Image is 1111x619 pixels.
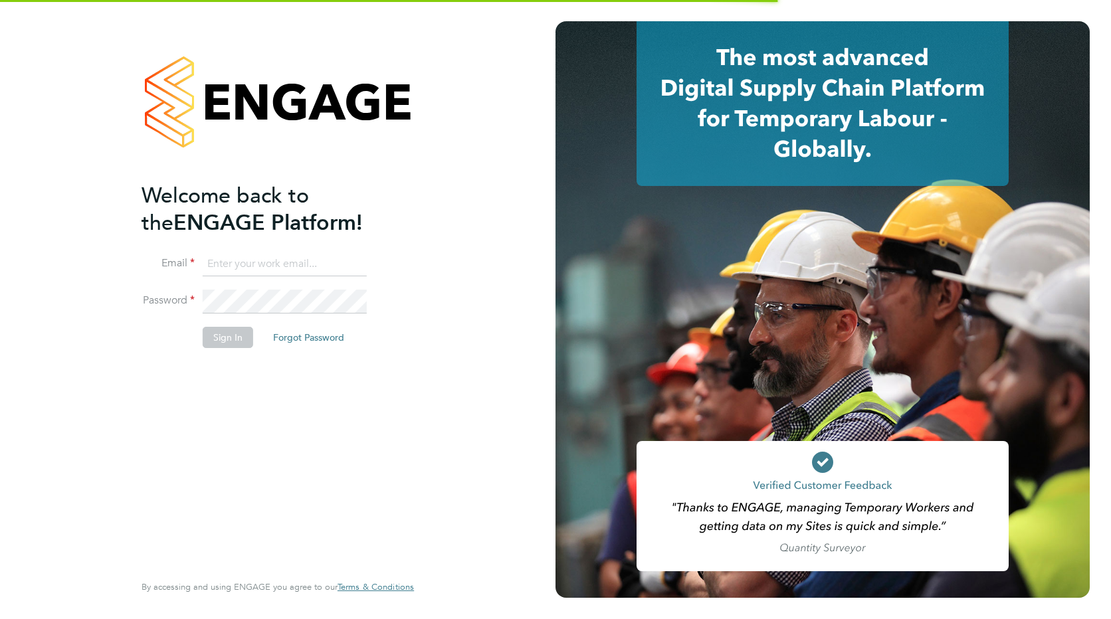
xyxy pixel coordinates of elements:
input: Enter your work email... [203,252,367,276]
label: Email [142,256,195,270]
label: Password [142,294,195,308]
h2: ENGAGE Platform! [142,182,401,236]
span: By accessing and using ENGAGE you agree to our [142,581,414,592]
button: Forgot Password [262,327,355,348]
span: Terms & Conditions [338,581,414,592]
a: Terms & Conditions [338,582,414,592]
span: Welcome back to the [142,183,309,236]
button: Sign In [203,327,253,348]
